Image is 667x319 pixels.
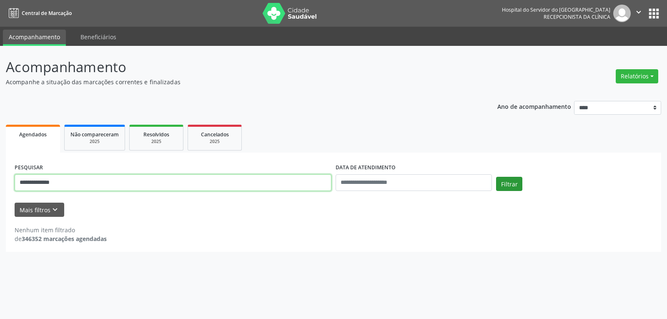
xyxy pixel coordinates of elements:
[22,10,72,17] span: Central de Marcação
[70,138,119,145] div: 2025
[50,205,60,214] i: keyboard_arrow_down
[6,78,464,86] p: Acompanhe a situação das marcações correntes e finalizadas
[496,177,522,191] button: Filtrar
[613,5,631,22] img: img
[15,203,64,217] button: Mais filtroskeyboard_arrow_down
[19,131,47,138] span: Agendados
[634,8,643,17] i: 
[143,131,169,138] span: Resolvidos
[3,30,66,46] a: Acompanhamento
[497,101,571,111] p: Ano de acompanhamento
[544,13,610,20] span: Recepcionista da clínica
[6,6,72,20] a: Central de Marcação
[194,138,236,145] div: 2025
[22,235,107,243] strong: 346352 marcações agendadas
[616,69,658,83] button: Relatórios
[15,226,107,234] div: Nenhum item filtrado
[70,131,119,138] span: Não compareceram
[6,57,464,78] p: Acompanhamento
[336,161,396,174] label: DATA DE ATENDIMENTO
[631,5,647,22] button: 
[647,6,661,21] button: apps
[502,6,610,13] div: Hospital do Servidor do [GEOGRAPHIC_DATA]
[135,138,177,145] div: 2025
[75,30,122,44] a: Beneficiários
[15,161,43,174] label: PESQUISAR
[201,131,229,138] span: Cancelados
[15,234,107,243] div: de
